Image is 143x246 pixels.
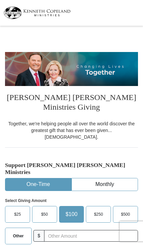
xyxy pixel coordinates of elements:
div: Together, we're helping people all over the world discover the greatest gift that has ever been g... [5,120,138,140]
button: Monthly [72,178,138,191]
h5: Support [PERSON_NAME] [PERSON_NAME] Ministries [5,162,138,176]
h3: [PERSON_NAME] [PERSON_NAME] Ministries Giving [5,86,138,120]
strong: Select Giving Amount [5,198,46,203]
span: $ [33,230,45,242]
span: $250 [94,209,103,219]
img: kcm-header-logo.svg [4,7,70,19]
input: Other Amount [44,230,138,242]
span: $25 [14,209,21,219]
span: $500 [121,209,130,219]
span: Other [13,231,24,241]
button: One-Time [5,178,71,191]
span: $100 [65,209,78,219]
span: $50 [41,209,48,219]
